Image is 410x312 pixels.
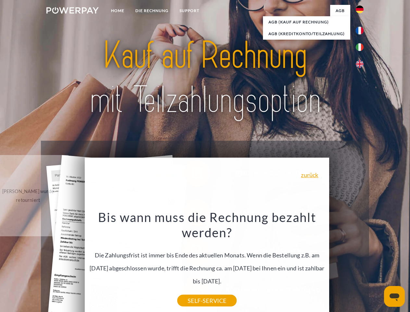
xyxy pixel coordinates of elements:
[263,28,350,40] a: AGB (Kreditkonto/Teilzahlung)
[177,295,237,306] a: SELF-SERVICE
[356,60,364,68] img: en
[330,5,350,17] a: agb
[62,31,348,124] img: title-powerpay_de.svg
[301,172,318,178] a: zurück
[46,7,99,14] img: logo-powerpay-white.svg
[130,5,174,17] a: DIE RECHNUNG
[356,27,364,34] img: fr
[89,209,326,301] div: Die Zahlungsfrist ist immer bis Ende des aktuellen Monats. Wenn die Bestellung z.B. am [DATE] abg...
[356,43,364,51] img: it
[89,209,326,240] h3: Bis wann muss die Rechnung bezahlt werden?
[356,6,364,13] img: de
[263,16,350,28] a: AGB (Kauf auf Rechnung)
[106,5,130,17] a: Home
[384,286,405,307] iframe: Schaltfläche zum Öffnen des Messaging-Fensters
[174,5,205,17] a: SUPPORT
